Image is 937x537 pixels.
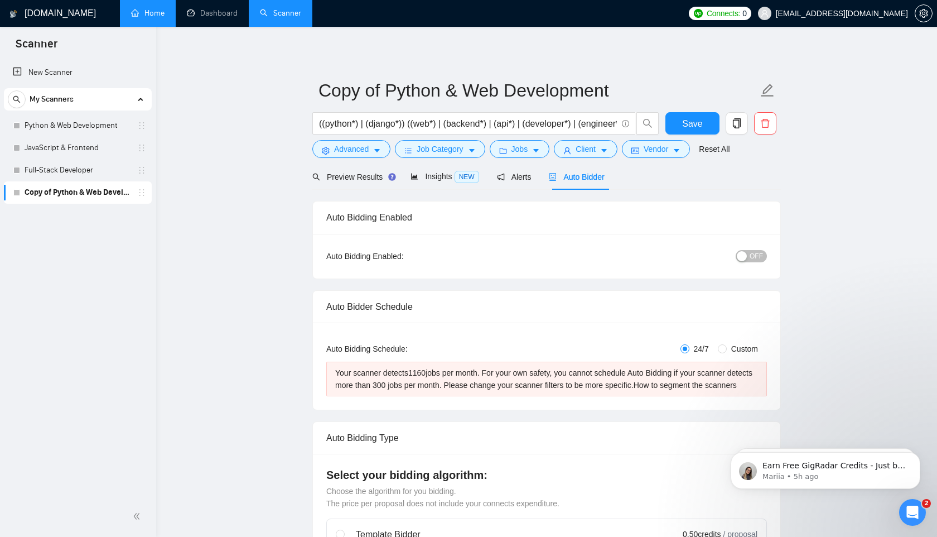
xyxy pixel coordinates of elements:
span: Save [682,117,702,131]
span: idcard [631,146,639,155]
span: 0 [742,7,747,20]
span: holder [137,143,146,152]
span: caret-down [373,146,381,155]
span: folder [499,146,507,155]
span: setting [915,9,932,18]
span: search [8,95,25,103]
button: search [636,112,659,135]
a: dashboardDashboard [187,8,238,18]
a: New Scanner [13,61,143,84]
button: search [8,90,26,108]
span: search [312,173,320,181]
a: searchScanner [260,8,301,18]
span: caret-down [532,146,540,155]
span: holder [137,166,146,175]
button: settingAdvancedcaret-down [312,140,390,158]
div: Auto Bidding Enabled [326,202,767,233]
span: Auto Bidder [549,172,604,181]
span: Jobs [511,143,528,155]
div: Your scanner detects 1160 jobs per month. For your own safety, you cannot schedule Auto Bidding i... [335,367,758,391]
button: folderJobscaret-down [490,140,550,158]
li: My Scanners [4,88,152,204]
button: userClientcaret-down [554,140,617,158]
span: Choose the algorithm for you bidding. The price per proposal does not include your connects expen... [326,487,559,508]
span: 2 [922,499,931,508]
span: OFF [750,250,763,262]
button: idcardVendorcaret-down [622,140,690,158]
span: Alerts [497,172,532,181]
a: Copy of Python & Web Development [25,181,131,204]
li: New Scanner [4,61,152,84]
a: Reset All [699,143,730,155]
div: Tooltip anchor [387,172,397,182]
span: Custom [727,343,762,355]
span: NEW [455,171,479,183]
span: search [637,118,658,128]
button: delete [754,112,776,135]
span: My Scanners [30,88,74,111]
span: Preview Results [312,172,393,181]
span: double-left [133,511,144,522]
span: notification [497,173,505,181]
a: homeHome [131,8,165,18]
span: user [761,9,769,17]
span: edit [760,83,775,98]
a: JavaScript & Frontend [25,137,131,159]
span: info-circle [622,120,629,127]
span: user [563,146,571,155]
div: Auto Bidding Type [326,422,767,454]
span: 24/7 [689,343,713,355]
div: Auto Bidder Schedule [326,291,767,323]
div: Auto Bidding Enabled: [326,250,473,262]
span: area-chart [410,172,418,180]
span: caret-down [600,146,608,155]
span: Insights [410,172,479,181]
button: barsJob Categorycaret-down [395,140,485,158]
input: Search Freelance Jobs... [319,117,617,131]
span: bars [404,146,412,155]
span: setting [322,146,330,155]
span: delete [755,118,776,128]
img: upwork-logo.png [694,9,703,18]
a: setting [915,9,933,18]
a: How to segment the scanners [634,381,737,390]
button: Save [665,112,719,135]
span: Scanner [7,36,66,59]
img: logo [9,5,17,23]
span: caret-down [468,146,476,155]
button: setting [915,4,933,22]
div: Auto Bidding Schedule: [326,343,473,355]
span: robot [549,173,557,181]
button: copy [726,112,748,135]
span: holder [137,121,146,130]
span: caret-down [673,146,680,155]
span: copy [726,118,747,128]
span: Vendor [644,143,668,155]
h4: Select your bidding algorithm: [326,467,767,483]
input: Scanner name... [318,76,758,104]
span: Connects: [707,7,740,20]
a: Python & Web Development [25,114,131,137]
span: Advanced [334,143,369,155]
span: Job Category [417,143,463,155]
a: Full-Stack Developer [25,159,131,181]
span: Client [576,143,596,155]
iframe: Intercom live chat [899,499,926,526]
iframe: Intercom notifications message [714,429,937,507]
span: holder [137,188,146,197]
